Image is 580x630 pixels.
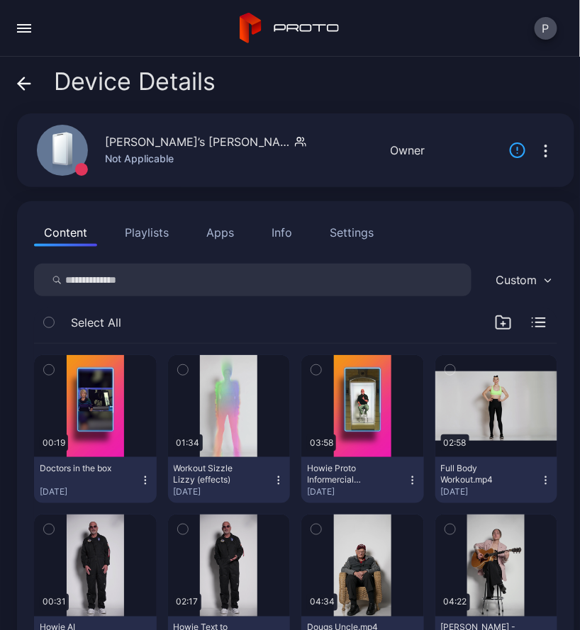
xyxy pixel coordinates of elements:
div: [DATE] [174,486,274,497]
button: Doctors in the box[DATE] [34,457,157,503]
div: Howie Proto Informercial (Mayo).mp4 [307,463,385,485]
span: Select All [71,314,121,331]
div: [DATE] [441,486,541,497]
div: Full Body Workout.mp4 [441,463,519,485]
div: Custom [496,273,537,287]
div: [PERSON_NAME]’s [PERSON_NAME] Clinic AZ 5WL [105,133,289,150]
button: Content [34,218,97,247]
div: [DATE] [307,486,407,497]
button: Playlists [115,218,179,247]
div: Doctors in the box [40,463,118,474]
div: Settings [330,224,374,241]
div: Workout Sizzle Lizzy (effects) [174,463,252,485]
span: Device Details [54,68,216,95]
button: P [535,17,557,40]
button: Apps [196,218,244,247]
div: Owner [391,142,425,159]
button: Custom [489,264,557,296]
button: Workout Sizzle Lizzy (effects)[DATE] [168,457,291,503]
button: Full Body Workout.mp4[DATE] [435,457,558,503]
div: [DATE] [40,486,140,497]
div: Not Applicable [105,150,306,167]
button: Info [262,218,302,247]
div: Info [272,224,292,241]
button: Howie Proto Informercial (Mayo).mp4[DATE] [301,457,424,503]
button: Settings [320,218,384,247]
